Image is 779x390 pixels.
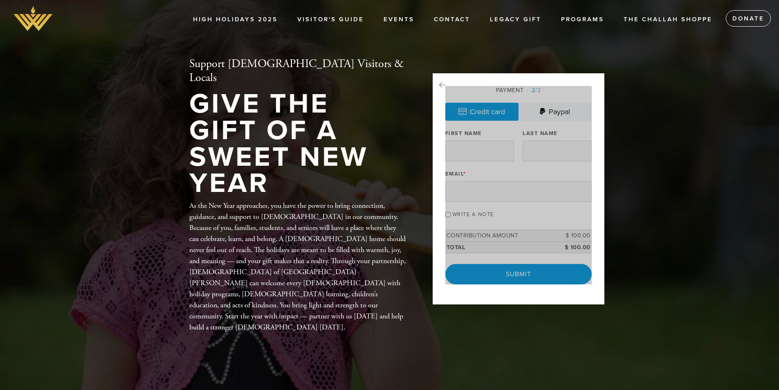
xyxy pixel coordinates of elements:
a: Visitor's Guide [291,12,370,27]
a: The Challah Shoppe [617,12,718,27]
a: Donate [726,10,771,27]
a: Events [377,12,420,27]
a: Legacy Gift [484,12,548,27]
div: As the New Year approaches, you have the power to bring connection, guidance, and support to [DEM... [189,200,406,333]
a: High Holidays 2025 [187,12,284,27]
a: Contact [428,12,476,27]
a: Programs [555,12,610,27]
h2: Support [DEMOGRAPHIC_DATA] Visitors & Locals [189,57,406,85]
img: A10802_Chabad_Logo_AP%20%285%29%20-%20Edited.png [12,4,54,34]
h1: Give the Gift of a Sweet New Year [189,91,406,196]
